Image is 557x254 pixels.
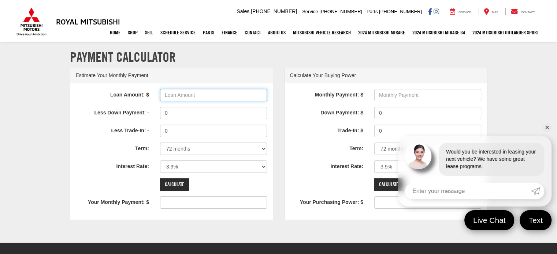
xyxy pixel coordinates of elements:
label: Term: [70,143,155,152]
input: Calculate [160,178,189,191]
span: Live Chat [469,215,509,225]
label: Term: [285,143,369,152]
input: Monthly Payment [374,89,482,101]
a: Facebook: Click to visit our Facebook page [428,8,432,14]
a: Map [478,8,504,15]
a: Parts: Opens in a new tab [199,23,218,42]
div: Estimate Your Monthly Payment [70,68,273,83]
label: Your Monthly Payment: $ [70,196,155,206]
label: Monthly Payment: $ [285,89,369,99]
input: Enter your message [405,183,531,199]
a: Shop [124,23,141,42]
img: Agent profile photo [405,143,431,169]
label: Trade-In: $ [285,125,369,134]
a: 2024 Mitsubishi Mirage G4 [409,23,469,42]
a: 2024 Mitsubishi Outlander SPORT [469,23,542,42]
span: Text [525,215,546,225]
span: [PHONE_NUMBER] [379,9,422,14]
span: Contact [521,11,535,14]
a: 2024 Mitsubishi Mirage [354,23,409,42]
a: Schedule Service: Opens in a new tab [157,23,199,42]
a: Submit [531,183,544,199]
label: Interest Rate: [285,160,369,170]
span: Service [458,11,471,14]
label: Your Purchasing Power: $ [285,196,369,206]
div: Would you be interested in leasing your next vehicle? We have some great lease programs. [439,143,544,176]
h1: Payment Calculator [70,50,487,64]
a: Finance [218,23,241,42]
span: [PHONE_NUMBER] [319,9,362,14]
a: Home [106,23,124,42]
a: Text [520,210,552,230]
label: Loan Amount: $ [70,89,155,99]
a: Live Chat [464,210,515,230]
span: Parts [367,9,378,14]
span: Sales [237,8,249,14]
a: Contact [505,8,541,15]
input: Down Payment [374,107,482,119]
a: Instagram: Click to visit our Instagram page [434,8,439,14]
img: Mitsubishi [15,7,48,36]
input: Calculate [374,178,403,191]
label: Down Payment: $ [285,107,369,117]
label: Less Trade-In: - [70,125,155,134]
span: Service [302,9,318,14]
span: [PHONE_NUMBER] [251,8,297,14]
a: Service [444,8,477,15]
a: About Us [264,23,289,42]
label: Less Down Payment: - [70,107,155,117]
a: Mitsubishi Vehicle Research [289,23,354,42]
label: Interest Rate: [70,160,155,170]
a: Sell [141,23,157,42]
input: Loan Amount [160,89,267,101]
a: Contact [241,23,264,42]
h3: Royal Mitsubishi [56,18,120,26]
div: Calculate Your Buying Power [285,68,487,83]
span: Map [492,11,498,14]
